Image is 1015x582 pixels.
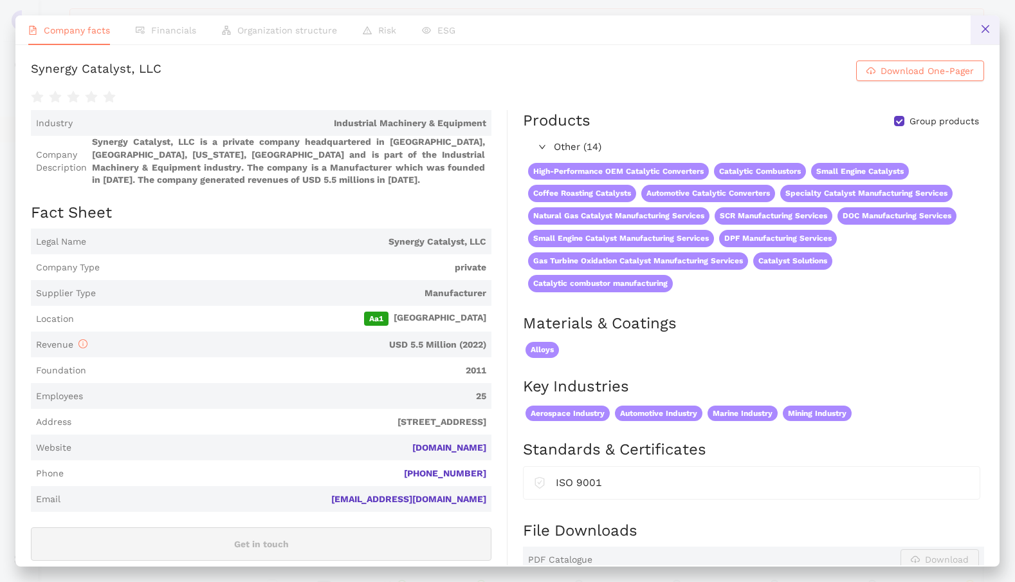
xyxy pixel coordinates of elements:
span: Catalyst Solutions [753,252,832,270]
span: info-circle [78,339,87,348]
h2: File Downloads [523,520,984,542]
span: star [49,91,62,104]
h2: Key Industries [523,376,984,398]
span: DPF Manufacturing Services [719,230,837,247]
span: Synergy Catalyst, LLC [91,236,486,249]
span: Financials [151,25,196,35]
span: Company facts [44,25,110,35]
span: close [980,24,991,34]
span: Specialty Catalyst Manufacturing Services [780,185,953,202]
span: apartment [222,26,231,35]
h2: Standards & Certificates [523,439,984,461]
span: [GEOGRAPHIC_DATA] [79,312,486,326]
button: close [971,15,1000,44]
span: Alloys [526,342,559,358]
span: 25 [88,390,486,403]
span: Coffee Roasting Catalysts [528,185,636,202]
span: right [538,143,546,151]
span: safety-certificate [534,474,545,489]
span: private [105,261,486,274]
span: Manufacturer [101,287,486,300]
span: Catalytic combustor manufacturing [528,275,673,292]
span: High-Performance OEM Catalytic Converters [528,163,709,180]
span: star [85,91,98,104]
h2: Fact Sheet [31,202,491,224]
span: Location [36,313,74,326]
span: Group products [904,115,984,128]
span: Gas Turbine Oxidation Catalyst Manufacturing Services [528,252,748,270]
h2: Materials & Coatings [523,313,984,335]
span: Other (14) [554,140,978,155]
span: USD 5.5 Million (2022) [93,339,486,352]
span: Small Engine Catalysts [811,163,909,180]
span: Download One-Pager [881,64,974,78]
span: Company Description [36,149,87,174]
span: [STREET_ADDRESS] [77,416,486,429]
span: Synergy Catalyst, LLC is a private company headquartered in [GEOGRAPHIC_DATA], [GEOGRAPHIC_DATA],... [92,136,486,186]
span: SCR Manufacturing Services [715,207,832,225]
button: cloud-downloadDownload One-Pager [856,61,984,81]
span: PDF Catalogue [528,554,592,567]
span: fund-view [136,26,145,35]
span: Organization structure [237,25,337,35]
span: Foundation [36,364,86,377]
div: ISO 9001 [556,474,969,491]
span: Mining Industry [783,406,852,422]
div: Synergy Catalyst, LLC [31,61,161,81]
span: Small Engine Catalyst Manufacturing Services [528,230,714,247]
span: Catalytic Combustors [714,163,806,180]
span: Email [36,493,60,506]
span: Industrial Machinery & Equipment [78,117,486,130]
span: Automotive Catalytic Converters [641,185,775,202]
span: Automotive Industry [615,406,702,422]
span: Risk [378,25,396,35]
span: Natural Gas Catalyst Manufacturing Services [528,207,709,225]
span: warning [363,26,372,35]
span: Revenue [36,339,87,350]
span: Address [36,416,71,429]
span: cloud-download [866,66,875,77]
span: Website [36,442,71,455]
span: ESG [437,25,455,35]
span: 2011 [91,364,486,377]
span: Industry [36,117,73,130]
span: star [31,91,44,104]
div: Products [523,110,590,132]
span: Marine Industry [708,406,778,422]
span: DOC Manufacturing Services [837,207,956,225]
span: Aerospace Industry [526,406,610,422]
span: Supplier Type [36,287,96,300]
span: Aa1 [364,312,389,326]
span: star [103,91,116,104]
span: Legal Name [36,236,86,249]
div: Other (14) [523,137,983,158]
span: Phone [36,467,64,480]
span: Employees [36,390,83,403]
span: star [67,91,80,104]
span: Company Type [36,261,100,274]
span: eye [422,26,431,35]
